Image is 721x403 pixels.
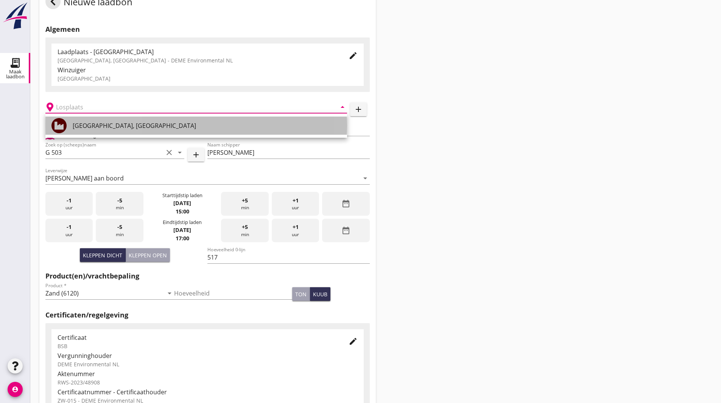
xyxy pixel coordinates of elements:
div: Kleppen open [129,251,167,259]
div: ton [295,290,307,298]
div: Certificaatnummer - Certificaathouder [58,387,358,397]
span: -1 [67,196,72,205]
div: uur [45,219,93,243]
h2: Product(en)/vrachtbepaling [45,271,370,281]
div: min [221,219,268,243]
div: Eindtijdstip laden [163,219,202,226]
button: ton [292,287,310,301]
button: kuub [310,287,330,301]
input: Hoeveelheid [174,287,292,299]
div: BSB [58,342,336,350]
strong: [DATE] [173,199,191,207]
div: uur [272,192,319,216]
div: uur [45,192,93,216]
div: Starttijdstip laden [162,192,202,199]
input: Naam schipper [207,146,369,159]
i: date_range [341,226,350,235]
h2: Algemeen [45,24,370,34]
i: account_circle [8,382,23,397]
div: min [221,192,268,216]
div: [GEOGRAPHIC_DATA], [GEOGRAPHIC_DATA] [73,121,341,130]
input: Hoeveelheid 0-lijn [207,251,369,263]
i: edit [349,337,358,346]
i: date_range [341,199,350,208]
span: -5 [117,223,122,231]
div: Laadplaats - [GEOGRAPHIC_DATA] [58,47,336,56]
span: -1 [67,223,72,231]
div: kuub [313,290,327,298]
button: Kleppen open [126,248,170,262]
strong: 17:00 [176,235,189,242]
span: +1 [293,196,299,205]
div: Certificaat [58,333,336,342]
div: [GEOGRAPHIC_DATA], [GEOGRAPHIC_DATA] - DEME Environmental NL [58,56,336,64]
img: logo-small.a267ee39.svg [2,2,29,30]
span: -5 [117,196,122,205]
i: arrow_drop_down [338,103,347,112]
i: arrow_drop_down [175,148,184,157]
button: Kleppen dicht [80,248,126,262]
span: +5 [242,223,248,231]
i: clear [165,148,174,157]
strong: 15:00 [176,208,189,215]
div: min [96,192,143,216]
h2: Certificaten/regelgeving [45,310,370,320]
span: +5 [242,196,248,205]
i: add [354,105,363,114]
div: Vergunninghouder [58,351,358,360]
div: DEME Environmental NL [58,360,358,368]
input: Zoek op (scheeps)naam [45,146,163,159]
input: Losplaats [56,101,326,113]
i: edit [349,51,358,60]
input: Product * [45,287,164,299]
div: Kleppen dicht [83,251,122,259]
span: +1 [293,223,299,231]
div: Aktenummer [58,369,358,378]
i: arrow_drop_down [361,174,370,183]
strong: [DATE] [173,226,191,233]
i: arrow_drop_down [165,289,174,298]
i: add [192,150,201,159]
div: [PERSON_NAME] aan boord [45,175,124,182]
div: uur [272,219,319,243]
div: min [96,219,143,243]
div: RWS-2023/48908 [58,378,358,386]
div: [GEOGRAPHIC_DATA] [58,75,358,82]
div: Winzuiger [58,65,358,75]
